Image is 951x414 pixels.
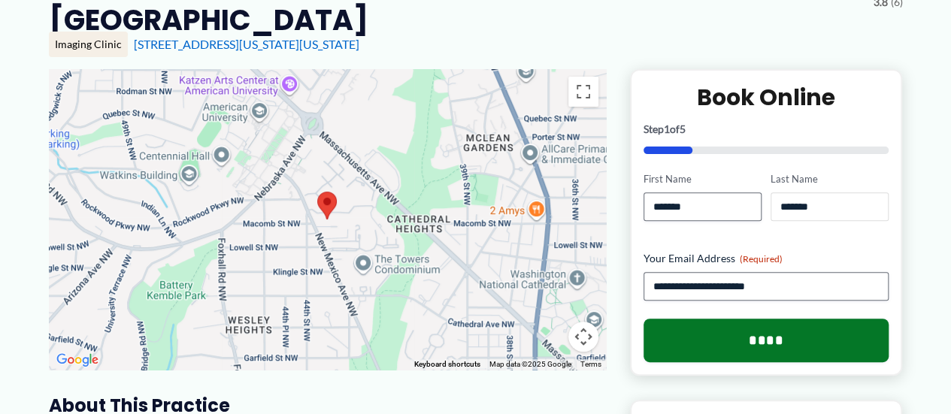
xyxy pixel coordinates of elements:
[644,83,889,112] h2: Book Online
[740,253,783,264] span: (Required)
[53,350,102,370] a: Open this area in Google Maps (opens a new window)
[771,172,889,186] label: Last Name
[580,360,601,368] a: Terms (opens in new tab)
[568,77,598,107] button: Toggle fullscreen view
[664,122,670,135] span: 1
[644,251,889,266] label: Your Email Address
[414,359,480,370] button: Keyboard shortcuts
[53,350,102,370] img: Google
[489,360,571,368] span: Map data ©2025 Google
[49,32,128,57] div: Imaging Clinic
[680,122,686,135] span: 5
[644,172,762,186] label: First Name
[568,322,598,352] button: Map camera controls
[134,37,359,51] a: [STREET_ADDRESS][US_STATE][US_STATE]
[644,124,889,134] p: Step of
